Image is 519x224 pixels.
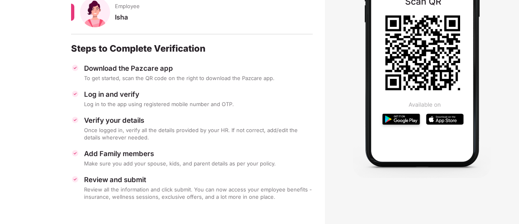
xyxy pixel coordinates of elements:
[84,64,313,73] div: Download the Pazcare app
[71,90,79,98] img: svg+xml;base64,PHN2ZyBpZD0iVGljay0zMngzMiIgeG1sbnM9Imh0dHA6Ly93d3cudzMub3JnLzIwMDAvc3ZnIiB3aWR0aD...
[115,13,313,29] div: Isha
[115,2,140,10] span: Employee
[71,64,79,72] img: svg+xml;base64,PHN2ZyBpZD0iVGljay0zMngzMiIgeG1sbnM9Imh0dHA6Ly93d3cudzMub3JnLzIwMDAvc3ZnIiB3aWR0aD...
[84,160,313,167] div: Make sure you add your spouse, kids, and parent details as per your policy.
[71,149,79,157] img: svg+xml;base64,PHN2ZyBpZD0iVGljay0zMngzMiIgeG1sbnM9Imh0dHA6Ly93d3cudzMub3JnLzIwMDAvc3ZnIiB3aWR0aD...
[84,90,313,99] div: Log in and verify
[84,186,313,200] div: Review all the information and click submit. You can now access your employee benefits - insuranc...
[84,74,313,82] div: To get started, scan the QR code on the right to download the Pazcare app.
[84,126,313,141] div: Once logged in, verify all the details provided by your HR. If not correct, add/edit the details ...
[71,116,79,124] img: svg+xml;base64,PHN2ZyBpZD0iVGljay0zMngzMiIgeG1sbnM9Imh0dHA6Ly93d3cudzMub3JnLzIwMDAvc3ZnIiB3aWR0aD...
[71,43,313,54] div: Steps to Complete Verification
[71,175,79,183] img: svg+xml;base64,PHN2ZyBpZD0iVGljay0zMngzMiIgeG1sbnM9Imh0dHA6Ly93d3cudzMub3JnLzIwMDAvc3ZnIiB3aWR0aD...
[84,175,313,184] div: Review and submit
[84,149,313,158] div: Add Family members
[84,116,313,125] div: Verify your details
[84,100,313,108] div: Log in to the app using registered mobile number and OTP.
